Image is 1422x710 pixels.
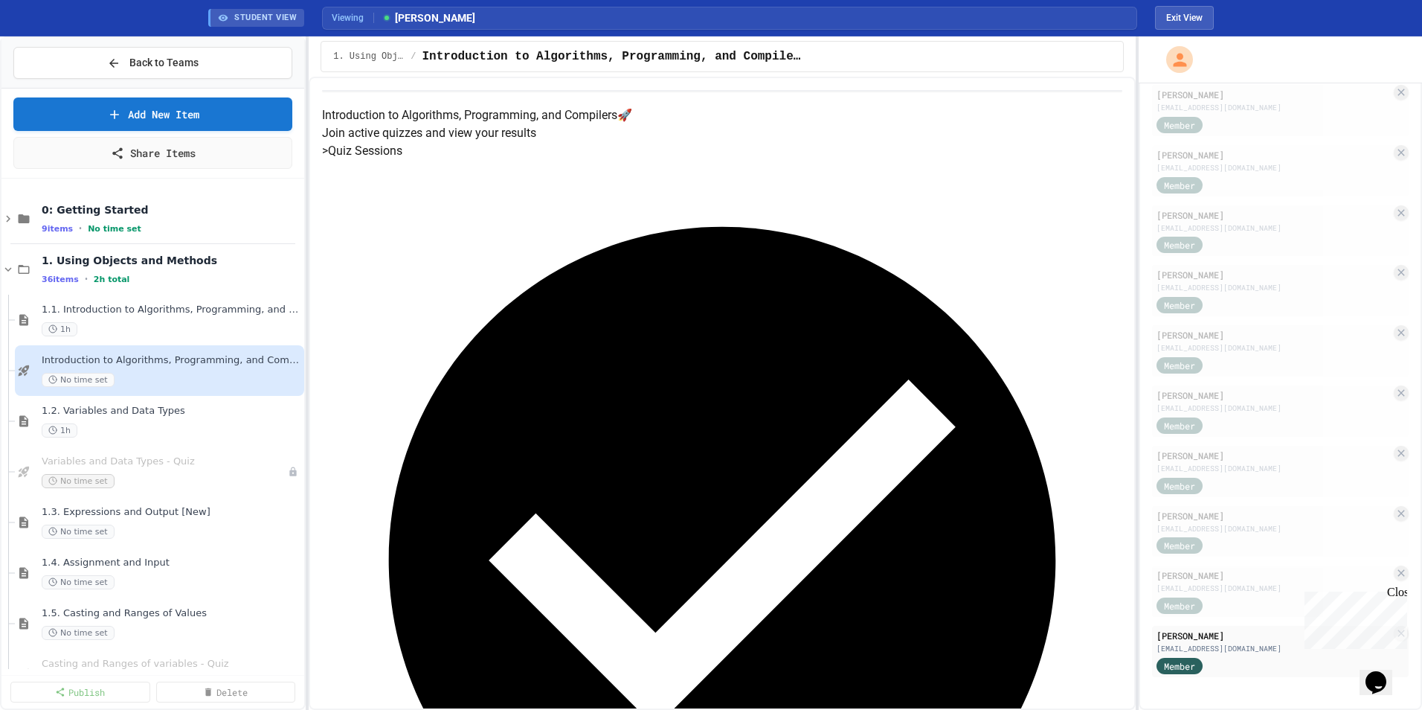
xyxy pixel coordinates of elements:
[322,124,1122,142] p: Join active quizzes and view your results
[42,322,77,336] span: 1h
[1164,479,1195,493] span: Member
[42,626,115,640] span: No time set
[1164,659,1195,673] span: Member
[42,506,301,519] span: 1.3. Expressions and Output [New]
[1156,629,1391,642] div: [PERSON_NAME]
[156,682,296,703] a: Delete
[1156,449,1391,462] div: [PERSON_NAME]
[288,467,298,477] div: Unpublished
[1299,586,1407,649] iframe: chat widget
[42,354,301,367] span: Introduction to Algorithms, Programming, and Compilers
[42,304,301,316] span: 1.1. Introduction to Algorithms, Programming, and Compilers
[42,275,79,284] span: 36 items
[88,224,141,234] span: No time set
[1164,179,1195,192] span: Member
[42,575,115,589] span: No time set
[322,106,1122,124] h4: Introduction to Algorithms, Programming, and Compilers 🚀
[1156,388,1391,402] div: [PERSON_NAME]
[1156,268,1391,281] div: [PERSON_NAME]
[1156,509,1391,522] div: [PERSON_NAME]
[79,223,82,234] span: •
[42,373,115,387] span: No time set
[1164,599,1195,613] span: Member
[1164,539,1195,552] span: Member
[1155,6,1214,30] button: Exit student view
[13,47,292,79] button: Back to Teams
[422,48,802,65] span: Introduction to Algorithms, Programming, and Compilers
[1156,328,1391,342] div: [PERSON_NAME]
[1156,403,1391,414] div: [EMAIL_ADDRESS][DOMAIN_NAME]
[1156,208,1391,222] div: [PERSON_NAME]
[1360,650,1407,695] iframe: chat widget
[1156,162,1391,173] div: [EMAIL_ADDRESS][DOMAIN_NAME]
[411,51,416,63] span: /
[382,10,475,26] span: [PERSON_NAME]
[1156,102,1391,113] div: [EMAIL_ADDRESS][DOMAIN_NAME]
[1156,148,1391,161] div: [PERSON_NAME]
[1156,463,1391,474] div: [EMAIL_ADDRESS][DOMAIN_NAME]
[13,97,292,131] a: Add New Item
[42,224,73,234] span: 9 items
[1156,523,1391,534] div: [EMAIL_ADDRESS][DOMAIN_NAME]
[1156,282,1391,293] div: [EMAIL_ADDRESS][DOMAIN_NAME]
[42,658,288,671] span: Casting and Ranges of variables - Quiz
[1164,419,1195,432] span: Member
[1164,359,1195,372] span: Member
[1156,223,1391,234] div: [EMAIL_ADDRESS][DOMAIN_NAME]
[1164,298,1195,312] span: Member
[42,607,301,620] span: 1.5. Casting and Ranges of Values
[42,474,115,488] span: No time set
[1164,118,1195,132] span: Member
[234,12,297,25] span: STUDENT VIEW
[1156,583,1391,594] div: [EMAIL_ADDRESS][DOMAIN_NAME]
[322,142,1122,160] h5: > Quiz Sessions
[13,137,292,169] a: Share Items
[1156,569,1391,582] div: [PERSON_NAME]
[129,55,199,71] span: Back to Teams
[42,405,301,418] span: 1.2. Variables and Data Types
[85,273,88,285] span: •
[10,682,150,703] a: Publish
[1164,238,1195,252] span: Member
[333,51,405,63] span: 1. Using Objects and Methods
[42,455,288,468] span: Variables and Data Types - Quiz
[42,525,115,539] span: No time set
[1156,643,1391,654] div: [EMAIL_ADDRESS][DOMAIN_NAME]
[1156,88,1391,101] div: [PERSON_NAME]
[1156,342,1391,354] div: [EMAIL_ADDRESS][DOMAIN_NAME]
[42,254,301,267] span: 1. Using Objects and Methods
[94,275,130,284] span: 2h total
[42,203,301,217] span: 0: Getting Started
[42,423,77,438] span: 1h
[332,11,374,25] span: Viewing
[6,6,103,95] div: Chat with us now!Close
[1151,42,1197,77] div: My Account
[42,557,301,569] span: 1.4. Assignment and Input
